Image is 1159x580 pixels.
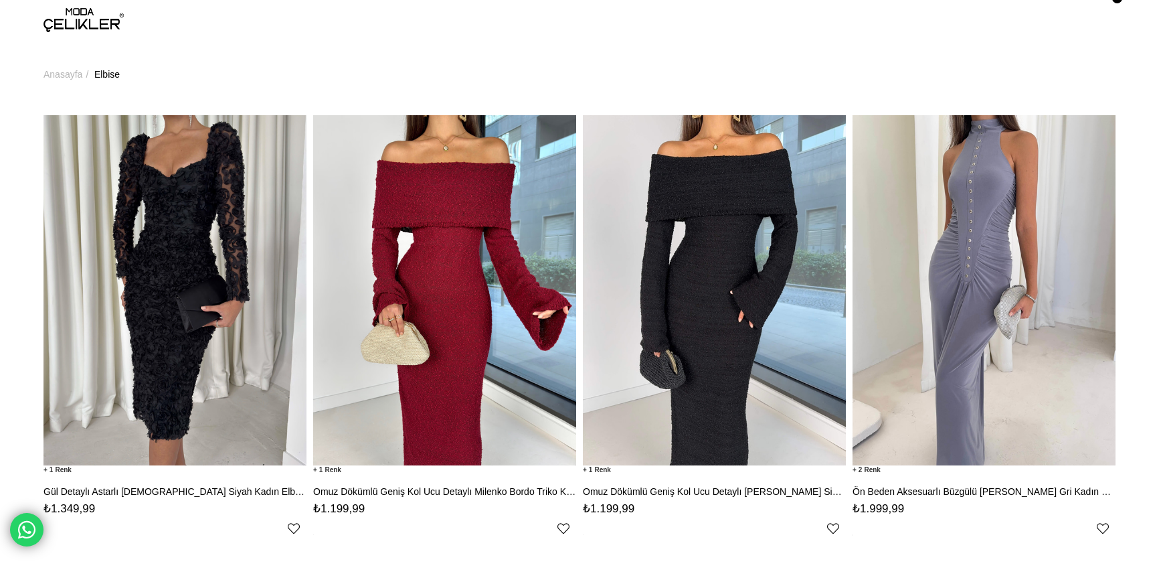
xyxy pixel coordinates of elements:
[313,502,365,515] span: ₺1.199,99
[43,115,306,465] img: Gül Detaylı Astarlı Christiana Siyah Kadın Elbise 26K009
[313,486,576,498] a: Omuz Dökümlü Geniş Kol Ucu Detaylı Milenko Bordo Triko Kadın elbise 26K020
[313,115,576,465] img: Omuz Dökümlü Geniş Kol Ucu Detaylı Milenko Bordo Triko Kadın elbise 26K020
[1097,522,1109,534] a: Favorilere Ekle
[853,115,1116,465] img: Ön Beden Aksesuarlı Büzgülü Gloria Uzun Gri Kadın elbise 26K022
[313,465,341,474] span: 1
[43,8,124,32] img: logo
[43,40,82,108] a: Anasayfa
[583,534,584,535] img: png;base64,iVBORw0KGgoAAAANSUhEUgAAAAEAAAABCAYAAAAfFcSJAAAAAXNSR0IArs4c6QAAAA1JREFUGFdjePfu3X8ACW...
[583,115,846,465] img: Omuz Dökümlü Geniş Kol Ucu Detaylı Milenko Siyah Triko Kadın elbise 26K020
[43,486,306,498] a: Gül Detaylı Astarlı [DEMOGRAPHIC_DATA] Siyah Kadın Elbise 26K009
[853,465,881,474] span: 2
[853,502,904,515] span: ₺1.999,99
[827,522,839,534] a: Favorilere Ekle
[853,486,1116,498] a: Ön Beden Aksesuarlı Büzgülü [PERSON_NAME] Gri Kadın elbise 26K022
[583,486,846,498] a: Omuz Dökümlü Geniş Kol Ucu Detaylı [PERSON_NAME] Siyah Triko Kadın elbise 26K020
[43,40,92,108] li: >
[94,40,120,108] a: Elbise
[583,465,611,474] span: 1
[43,502,95,515] span: ₺1.349,99
[313,534,314,535] img: png;base64,iVBORw0KGgoAAAANSUhEUgAAAAEAAAABCAYAAAAfFcSJAAAAAXNSR0IArs4c6QAAAA1JREFUGFdjePfu3X8ACW...
[557,522,569,534] a: Favorilere Ekle
[43,465,72,474] span: 1
[288,522,300,534] a: Favorilere Ekle
[583,502,634,515] span: ₺1.199,99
